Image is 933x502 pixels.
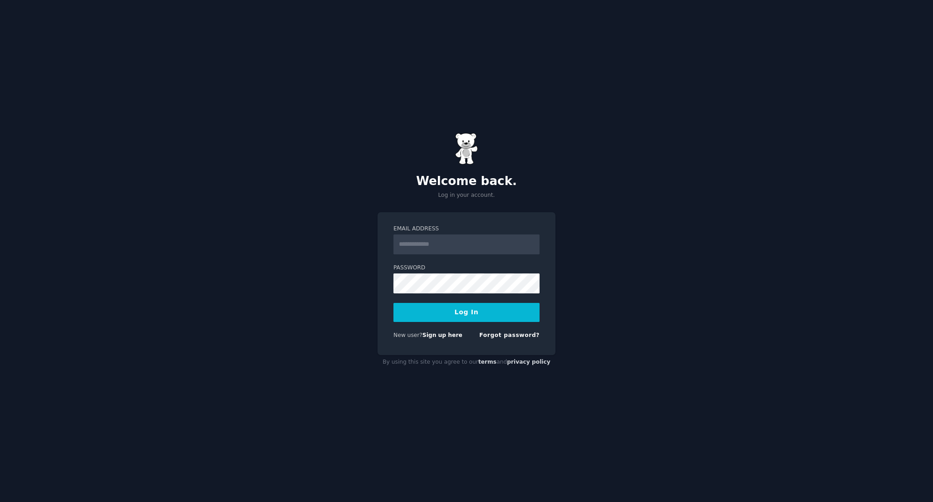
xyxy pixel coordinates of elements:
[393,303,540,322] button: Log In
[393,225,540,233] label: Email Address
[507,359,550,365] a: privacy policy
[378,355,555,370] div: By using this site you agree to our and
[393,264,540,272] label: Password
[479,332,540,338] a: Forgot password?
[455,133,478,165] img: Gummy Bear
[393,332,422,338] span: New user?
[378,174,555,189] h2: Welcome back.
[378,191,555,200] p: Log in your account.
[422,332,462,338] a: Sign up here
[478,359,496,365] a: terms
